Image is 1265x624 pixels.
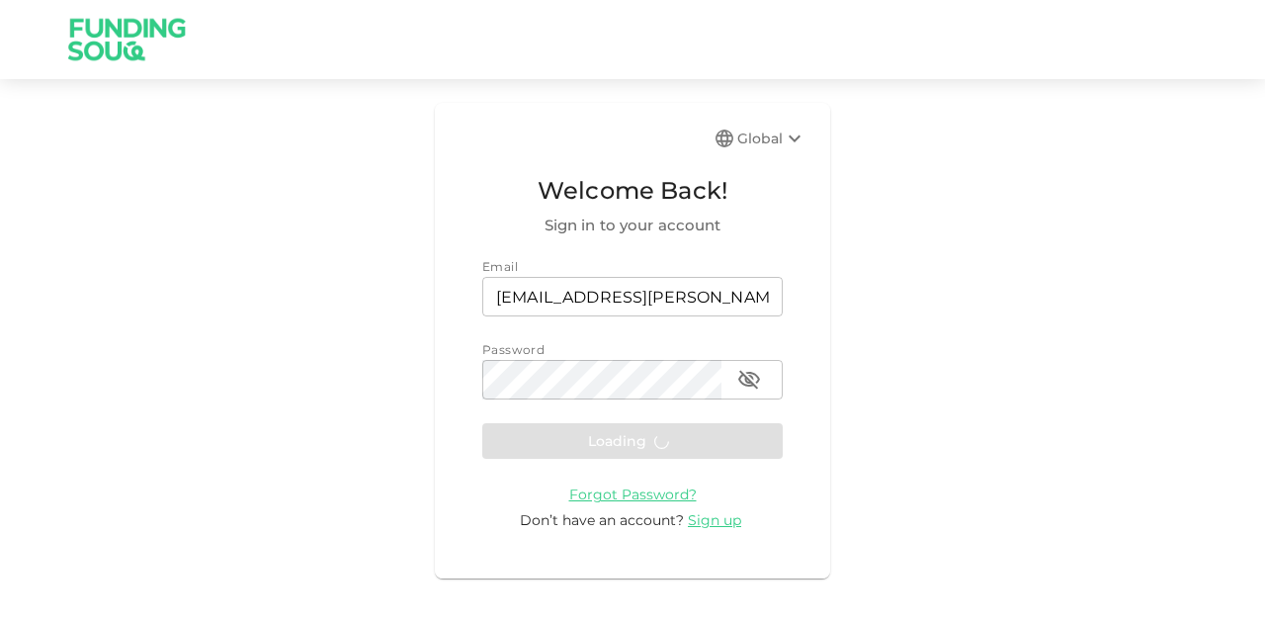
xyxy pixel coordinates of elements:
span: Forgot Password? [569,486,697,503]
div: Global [737,127,806,150]
span: Sign in to your account [482,214,783,237]
input: email [482,277,783,316]
span: Sign up [688,511,741,529]
span: Password [482,342,545,357]
input: password [482,360,721,400]
a: Forgot Password? [569,485,697,503]
span: Welcome Back! [482,172,783,210]
span: Email [482,259,518,274]
span: Don’t have an account? [520,511,684,529]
